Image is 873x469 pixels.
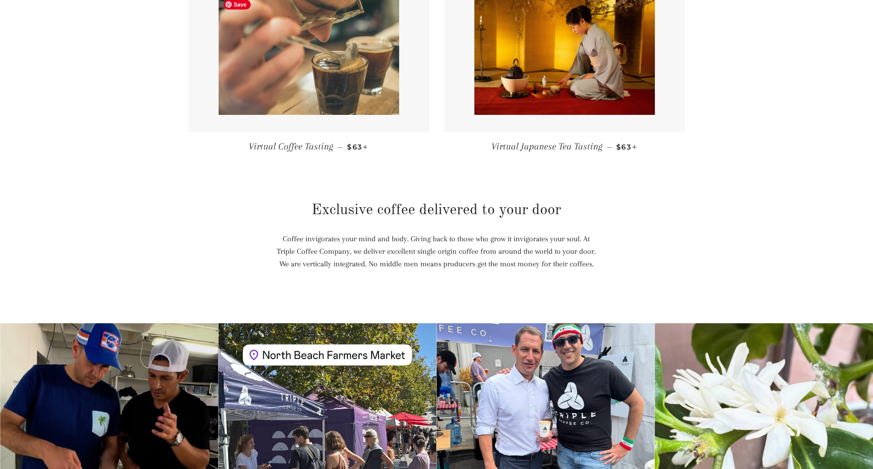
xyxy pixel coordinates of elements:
[249,141,333,152] span: Virtual Coffee Tasting
[616,142,637,151] span: $63
[337,142,343,151] span: —
[444,132,685,161] a: Virtual Japanese Tea Tasting — $63
[607,142,612,151] span: —
[189,132,429,161] a: Virtual Coffee Tasting — $63
[273,200,599,221] h2: Exclusive coffee delivered to your door
[347,142,368,151] span: $63
[273,233,599,270] p: Coffee invigorates your mind and body. Giving back to those who grow it invigorates your soul. At...
[491,141,603,152] span: Virtual Japanese Tea Tasting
